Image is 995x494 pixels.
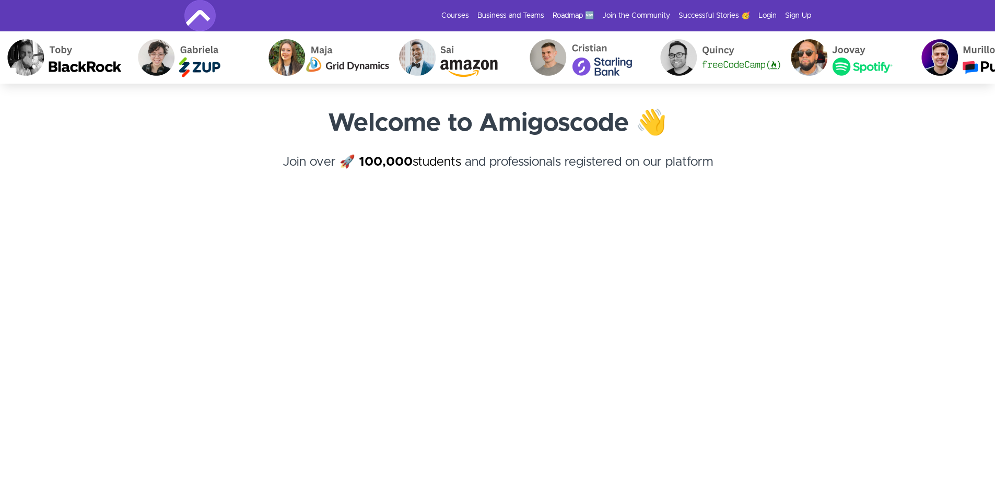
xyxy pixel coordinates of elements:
[650,31,781,84] img: Quincy
[328,111,667,136] strong: Welcome to Amigoscode 👋
[553,10,594,21] a: Roadmap 🆕
[781,31,911,84] img: Joovay
[678,10,750,21] a: Successful Stories 🥳
[477,10,544,21] a: Business and Teams
[758,10,777,21] a: Login
[359,156,413,168] strong: 100,000
[259,31,389,84] img: Maja
[389,31,520,84] img: Sai
[602,10,670,21] a: Join the Community
[520,31,650,84] img: Cristian
[785,10,811,21] a: Sign Up
[359,156,461,168] a: 100,000students
[128,31,259,84] img: Gabriela
[441,10,469,21] a: Courses
[184,153,811,190] h4: Join over 🚀 and professionals registered on our platform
